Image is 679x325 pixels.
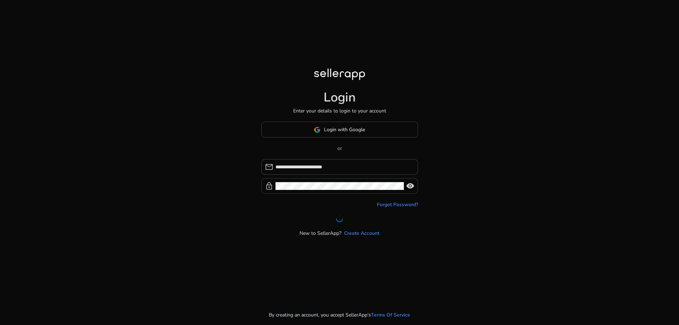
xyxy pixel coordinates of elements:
p: or [261,145,418,152]
p: Enter your details to login to your account [293,107,386,115]
a: Forgot Password? [377,201,418,208]
h1: Login [324,90,356,105]
span: Login with Google [324,126,365,133]
a: Create Account [344,230,379,237]
img: google-logo.svg [314,127,320,133]
span: lock [265,182,273,190]
button: Login with Google [261,122,418,138]
a: Terms Of Service [371,311,410,319]
span: mail [265,163,273,171]
p: New to SellerApp? [300,230,341,237]
span: visibility [406,182,414,190]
